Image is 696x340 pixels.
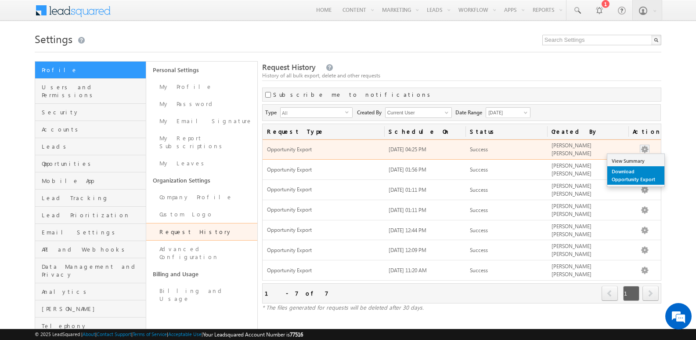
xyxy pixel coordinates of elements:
[389,267,427,274] span: [DATE] 11:20 AM
[389,146,426,153] span: [DATE] 04:25 PM
[267,186,380,194] span: Opportunity Export
[607,166,664,185] a: Download Opportunity Export
[35,32,72,46] span: Settings
[628,124,661,139] span: Actions
[35,138,146,155] a: Leads
[470,146,488,153] span: Success
[146,206,257,223] a: Custom Logo
[146,155,257,172] a: My Leaves
[168,331,202,337] a: Acceptable Use
[542,35,661,45] input: Search Settings
[389,247,426,253] span: [DATE] 12:09 PM
[133,331,167,337] a: Terms of Service
[35,79,146,104] a: Users and Permissions
[146,78,257,95] a: My Profile
[263,124,385,139] a: Request Type
[146,189,257,206] a: Company Profile
[552,263,591,278] span: [PERSON_NAME] [PERSON_NAME]
[552,203,591,217] span: [PERSON_NAME] [PERSON_NAME]
[267,267,380,274] span: Opportunity Export
[345,110,352,114] span: select
[35,300,146,318] a: [PERSON_NAME]
[470,227,488,234] span: Success
[35,172,146,190] a: Mobile App
[146,113,257,130] a: My Email Signature
[42,245,144,253] span: API and Webhooks
[267,166,380,174] span: Opportunity Export
[623,286,639,301] span: 1
[146,241,257,266] a: Advanced Configuration
[146,172,257,189] a: Organization Settings
[267,146,380,154] span: Opportunity Export
[35,318,146,335] a: Telephony
[42,160,144,168] span: Opportunities
[42,66,144,74] span: Profile
[42,228,144,236] span: Email Settings
[486,107,530,118] a: [DATE]
[552,142,591,157] span: [PERSON_NAME] [PERSON_NAME]
[42,322,144,330] span: Telephony
[552,162,591,177] span: [PERSON_NAME] [PERSON_NAME]
[146,266,257,282] a: Billing and Usage
[547,124,628,139] a: Created By
[35,258,146,283] a: Data Management and Privacy
[146,282,257,307] a: Billing and Usage
[35,62,146,79] a: Profile
[273,91,433,99] label: Subscribe me to notifications
[203,331,303,338] span: Your Leadsquared Account Number is
[42,211,144,219] span: Lead Prioritization
[42,125,144,133] span: Accounts
[384,124,465,139] a: Schedule On
[42,143,144,150] span: Leads
[42,194,144,202] span: Lead Tracking
[42,263,144,278] span: Data Management and Privacy
[265,288,328,298] div: 1 - 7 of 7
[281,108,345,117] span: All
[35,121,146,138] a: Accounts
[470,186,488,193] span: Success
[35,283,146,300] a: Analytics
[470,207,488,213] span: Success
[35,241,146,258] a: API and Webhooks
[602,286,618,301] span: prev
[470,247,488,253] span: Success
[389,207,426,213] span: [DATE] 01:11 PM
[357,107,385,117] span: Created By
[607,156,664,166] a: View Summary
[262,72,661,80] div: History of all bulk export, delete and other requests
[42,83,144,99] span: Users and Permissions
[42,108,144,116] span: Security
[470,166,488,173] span: Success
[470,267,488,274] span: Success
[642,286,659,301] span: next
[465,124,547,139] a: Status
[389,166,426,173] span: [DATE] 01:56 PM
[280,107,353,118] div: All
[146,62,257,78] a: Personal Settings
[265,107,280,117] span: Type
[83,331,95,337] a: About
[35,155,146,172] a: Opportunities
[262,62,316,72] span: Request History
[35,104,146,121] a: Security
[42,288,144,296] span: Analytics
[35,330,303,339] span: © 2025 LeadSquared | | | | |
[35,190,146,207] a: Lead Tracking
[486,109,528,117] span: [DATE]
[602,287,618,301] a: prev
[42,177,144,185] span: Mobile App
[389,186,426,193] span: [DATE] 01:11 PM
[440,108,451,117] a: Show All Items
[552,183,591,197] span: [PERSON_NAME] [PERSON_NAME]
[262,303,424,311] span: * The files generated for requests will be deleted after 30 days.
[35,224,146,241] a: Email Settings
[267,227,380,234] span: Opportunity Export
[146,130,257,155] a: My Report Subscriptions
[642,287,659,301] a: next
[42,305,144,313] span: [PERSON_NAME]
[146,95,257,113] a: My Password
[267,206,380,214] span: Opportunity Export
[552,223,591,238] span: [PERSON_NAME] [PERSON_NAME]
[97,331,131,337] a: Contact Support
[389,227,426,234] span: [DATE] 12:44 PM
